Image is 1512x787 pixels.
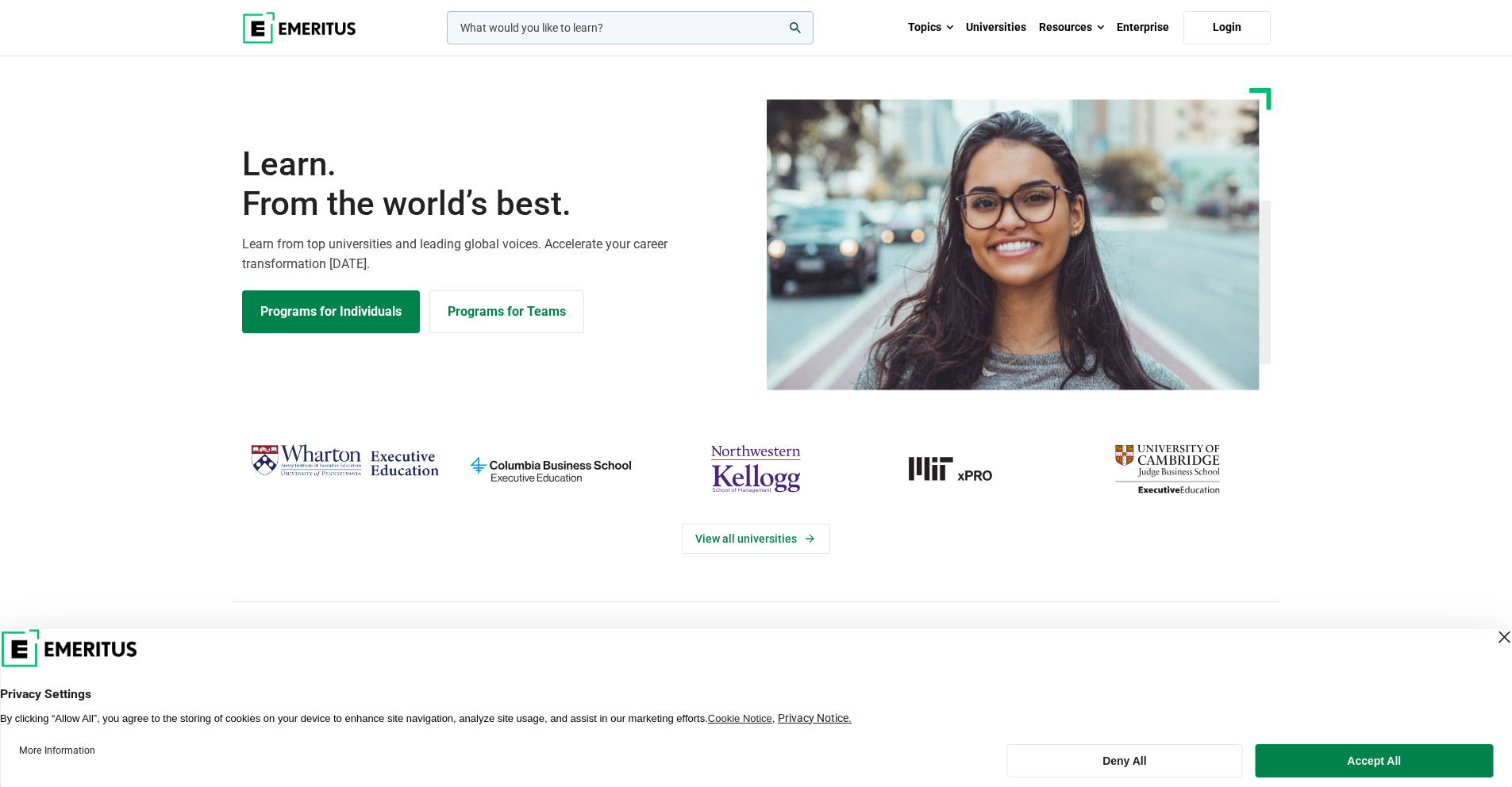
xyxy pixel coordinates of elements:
h1: Learn. [242,144,747,225]
a: Login [1183,11,1271,44]
a: Explore for Business [429,290,584,333]
a: Explore Programs [242,290,420,333]
a: View Universities [682,524,830,554]
img: Wharton Executive Education [250,438,440,485]
img: northwestern-kellogg [661,438,851,500]
a: MIT-xPRO [867,438,1056,500]
input: woocommerce-product-search-field-0 [447,11,814,44]
img: cambridge-judge-business-school [1072,438,1262,500]
img: Learn from the world's best [767,99,1260,390]
img: MIT xPRO [867,438,1056,500]
img: columbia-business-school [456,438,645,500]
p: Learn from top universities and leading global voices. Accelerate your career transformation [DATE]. [242,234,747,274]
span: From the world’s best. [242,184,747,224]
